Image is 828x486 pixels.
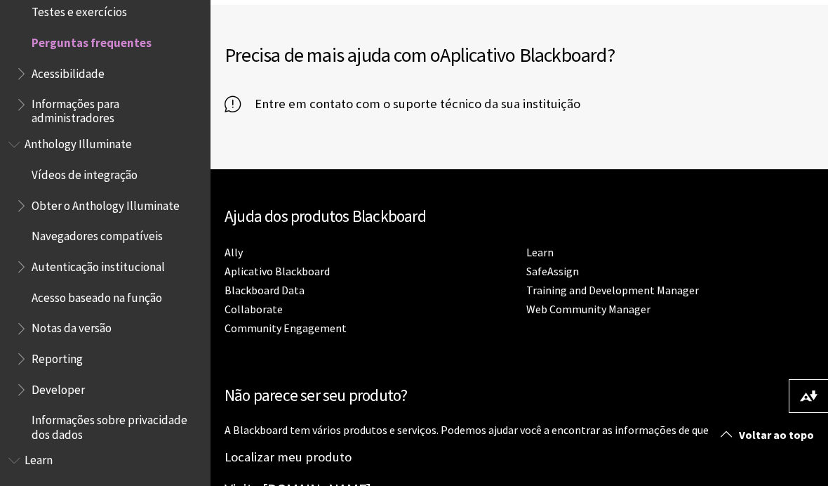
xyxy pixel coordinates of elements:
span: Reporting [32,347,83,366]
span: Perguntas frequentes [32,31,152,50]
a: Training and Development Manager [526,283,699,298]
span: Anthology Illuminate [25,133,132,152]
a: Localizar meu produto [225,449,352,465]
span: Vídeos de integração [32,163,138,182]
a: Voltar ao topo [710,422,828,448]
a: Community Engagement [225,321,347,336]
a: Web Community Manager [526,302,650,317]
a: Learn [526,245,554,260]
p: A Blackboard tem vários produtos e serviços. Podemos ajudar você a encontrar as informações de qu... [225,422,814,438]
span: Obter o Anthology Illuminate [32,194,180,213]
span: Notas da versão [32,317,112,336]
a: Blackboard Data [225,283,305,298]
h2: Não parece ser seu produto? [225,383,814,408]
span: Acesso baseado na função [32,286,162,305]
h2: Precisa de mais ajuda com o ? [225,40,814,70]
span: Learn [25,449,53,468]
a: Collaborate [225,302,283,317]
span: Informações para administradores [32,93,201,126]
a: Aplicativo Blackboard [225,264,330,279]
span: Entre em contato com o suporte técnico da sua instituição [241,93,580,114]
h2: Ajuda dos produtos Blackboard [225,204,814,229]
a: Entre em contato com o suporte técnico da sua instituição [225,93,580,114]
nav: Book outline for Anthology Illuminate [8,133,202,442]
a: Ally [225,245,243,260]
span: Developer [32,378,85,397]
a: SafeAssign [526,264,579,279]
span: Aplicativo Blackboard [440,42,606,67]
span: Navegadores compatíveis [32,225,163,244]
span: Acessibilidade [32,62,105,81]
span: Testes e exercícios [32,1,127,20]
span: Autenticação institucional [32,255,165,274]
span: Informações sobre privacidade dos dados [32,409,201,442]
